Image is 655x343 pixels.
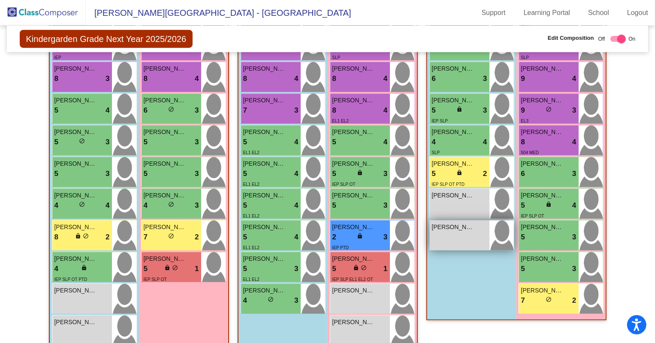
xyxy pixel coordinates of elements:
span: EL1 EL2 [243,245,260,250]
span: SLP [432,150,440,155]
span: [PERSON_NAME] [243,223,286,232]
span: 5 [432,168,436,179]
span: 4 [195,73,199,84]
span: 5 [243,200,247,211]
span: 3 [383,232,387,243]
span: do_not_disturb_alt [546,106,552,112]
span: do_not_disturb_alt [172,265,178,271]
span: do_not_disturb_alt [546,296,552,302]
span: EL3 [521,119,529,123]
span: 5 [243,263,247,274]
span: Kindergarden Grade Next Year 2025/2026 [20,30,193,48]
span: 1 [383,263,387,274]
span: 5 [243,232,247,243]
span: [PERSON_NAME] [144,223,187,232]
span: 5 [144,263,148,274]
span: [PERSON_NAME] [54,191,97,200]
span: 2 [483,168,487,179]
span: EL1 EL2 [243,182,260,187]
span: EL1 EL2 [243,214,260,218]
a: Support [475,6,513,20]
span: lock [357,170,363,176]
span: 3 [195,200,199,211]
span: [PERSON_NAME] [521,191,564,200]
span: 4 [294,73,298,84]
span: 5 [521,200,525,211]
span: Off [598,35,605,43]
span: 5 [521,263,525,274]
span: 4 [572,73,576,84]
span: 8 [332,73,336,84]
span: 9 [521,105,525,116]
span: [PERSON_NAME] [332,96,375,105]
span: [PERSON_NAME] [54,286,97,295]
span: 7 [243,105,247,116]
span: do_not_disturb_alt [361,265,367,271]
span: EL1 EL2 [332,119,349,123]
span: [PERSON_NAME] [332,64,375,73]
span: 5 [432,105,436,116]
span: 3 [106,168,109,179]
span: [PERSON_NAME] [432,64,475,73]
span: lock [546,201,552,207]
span: 5 [332,137,336,148]
span: 4 [54,263,58,274]
a: Learning Portal [517,6,577,20]
span: 5 [144,168,148,179]
a: School [581,6,616,20]
span: 8 [54,73,58,84]
span: IEP [54,55,61,60]
span: 3 [483,73,487,84]
span: lock [81,265,87,271]
span: [PERSON_NAME] [432,191,475,200]
span: 3 [294,295,298,306]
span: lock [456,170,462,176]
span: 3 [195,137,199,148]
span: 6 [521,168,525,179]
span: [PERSON_NAME] [521,64,564,73]
span: 4 [294,232,298,243]
span: 5 [54,137,58,148]
span: 4 [572,200,576,211]
span: 4 [383,105,387,116]
span: 8 [243,73,247,84]
span: [PERSON_NAME] [332,128,375,137]
span: [PERSON_NAME] [243,64,286,73]
span: 4 [243,295,247,306]
span: SLP [521,55,529,60]
span: IEP SLP OT [144,277,167,282]
span: [PERSON_NAME] [521,159,564,168]
span: [PERSON_NAME] [521,286,564,295]
span: [PERSON_NAME] [432,159,475,168]
span: [PERSON_NAME] [243,191,286,200]
span: 8 [54,232,58,243]
span: [PERSON_NAME] [243,128,286,137]
span: 8 [144,73,148,84]
span: do_not_disturb_alt [168,106,174,112]
span: 3 [483,105,487,116]
span: 2 [195,232,199,243]
span: 4 [294,137,298,148]
span: [PERSON_NAME] [243,96,286,105]
span: [PERSON_NAME] [332,254,375,263]
span: 3 [195,105,199,116]
span: [PERSON_NAME] [54,96,97,105]
span: [PERSON_NAME] [521,223,564,232]
span: 5 [243,137,247,148]
span: 4 [106,200,109,211]
span: 4 [294,168,298,179]
span: [PERSON_NAME] [144,159,187,168]
span: 5 [54,168,58,179]
span: [PERSON_NAME] [243,254,286,263]
span: [PERSON_NAME] [144,96,187,105]
span: On [628,35,635,43]
span: 7 [144,232,148,243]
span: [PERSON_NAME] [521,96,564,105]
span: 4 [383,73,387,84]
span: [PERSON_NAME] [54,254,97,263]
span: do_not_disturb_alt [268,296,274,302]
span: 2 [106,232,109,243]
span: IEP SLP OT PTD [432,182,465,187]
span: 3 [572,263,576,274]
span: [PERSON_NAME] [243,159,286,168]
